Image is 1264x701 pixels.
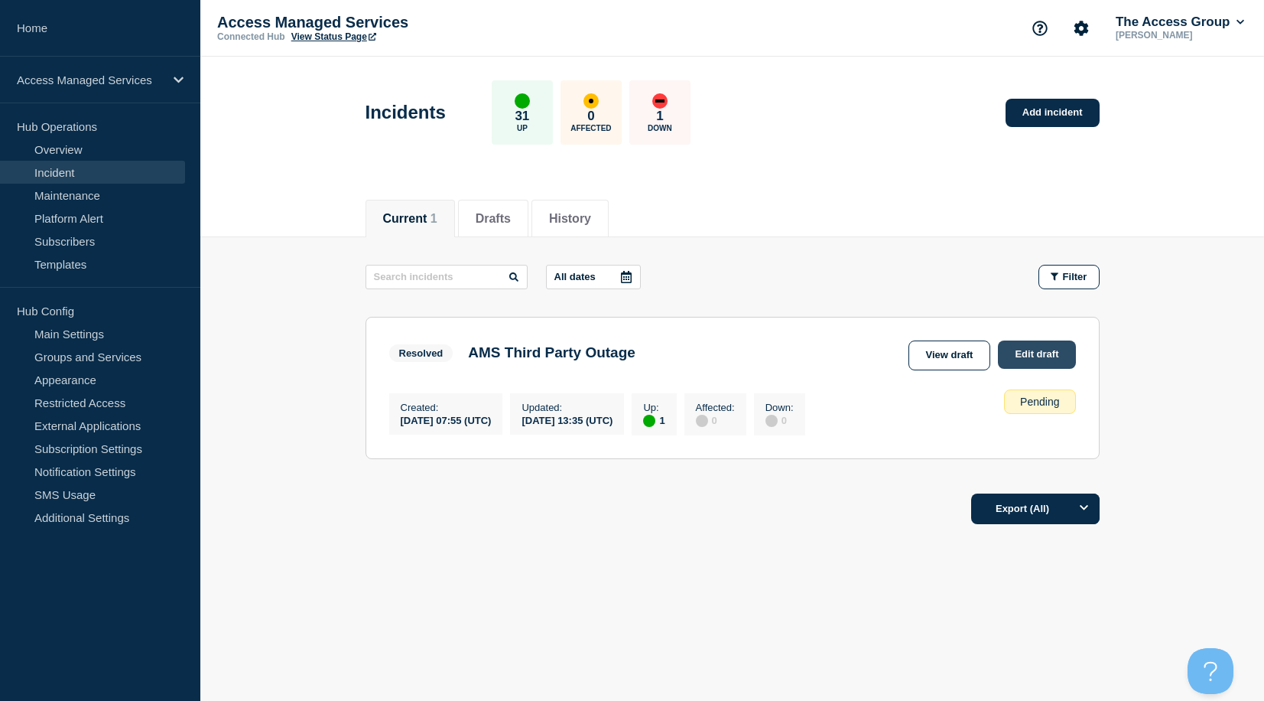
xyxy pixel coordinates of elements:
[476,212,511,226] button: Drafts
[765,402,794,413] p: Down :
[17,73,164,86] p: Access Managed Services
[587,109,594,124] p: 0
[643,402,664,413] p: Up :
[515,93,530,109] div: up
[765,415,778,427] div: disabled
[765,413,794,427] div: 0
[522,402,613,413] p: Updated :
[1063,271,1087,282] span: Filter
[546,265,641,289] button: All dates
[652,93,668,109] div: down
[643,413,664,427] div: 1
[217,14,523,31] p: Access Managed Services
[1004,390,1075,414] div: Pending
[468,344,635,361] h3: AMS Third Party Outage
[656,109,663,124] p: 1
[583,93,599,109] div: affected
[291,31,376,42] a: View Status Page
[908,341,991,370] a: View draft
[971,494,1100,524] button: Export (All)
[383,212,437,226] button: Current 1
[696,415,708,427] div: disabled
[401,413,492,426] div: [DATE] 07:55 (UTC)
[1113,15,1247,30] button: The Access Group
[517,124,528,132] p: Up
[549,212,591,226] button: History
[643,415,655,427] div: up
[696,402,735,413] p: Affected :
[1024,12,1056,44] button: Support
[389,344,453,362] span: Resolved
[554,271,596,282] p: All dates
[366,102,446,123] h1: Incidents
[515,109,529,124] p: 31
[1188,648,1233,694] iframe: Help Scout Beacon - Open
[1006,99,1100,127] a: Add incident
[1065,12,1097,44] button: Account settings
[1113,30,1247,41] p: [PERSON_NAME]
[1038,265,1100,289] button: Filter
[366,265,528,289] input: Search incidents
[570,124,611,132] p: Affected
[217,31,285,42] p: Connected Hub
[522,413,613,426] div: [DATE] 13:35 (UTC)
[1069,494,1100,524] button: Options
[648,124,672,132] p: Down
[696,413,735,427] div: 0
[998,341,1075,369] a: Edit draft
[431,212,437,225] span: 1
[401,402,492,413] p: Created :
